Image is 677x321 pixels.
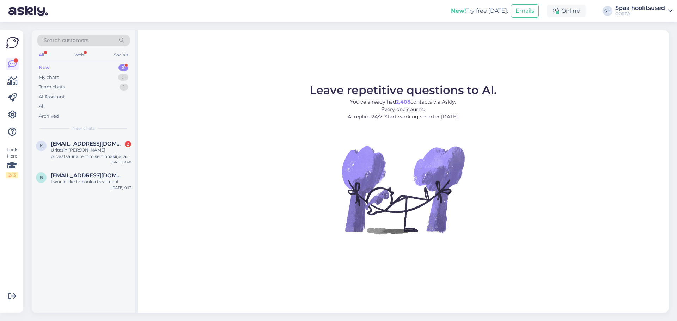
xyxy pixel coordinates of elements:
div: GOSPA [615,11,665,17]
div: SH [603,6,612,16]
p: You’ve already had contacts via Askly. Every one counts. AI replies 24/7. Start working smarter [... [310,98,497,121]
div: Spaa hoolitsused [615,5,665,11]
div: Üritasin [PERSON_NAME] privaatsauna rentimise hinnakirja, aga ei õnnestunud [PERSON_NAME]. Soovik... [51,147,131,160]
div: 2 [125,141,131,147]
div: Archived [39,113,59,120]
span: New chats [72,125,95,131]
div: All [39,103,45,110]
span: kairi.lipu@gmail.com [51,141,124,147]
div: Online [547,5,586,17]
img: No Chat active [340,126,466,253]
div: Team chats [39,84,65,91]
div: 0 [118,74,128,81]
div: 1 [120,84,128,91]
div: 2 / 3 [6,172,18,178]
div: AI Assistant [39,93,65,100]
div: [DATE] 9:48 [111,160,131,165]
div: All [37,50,45,60]
span: Leave repetitive questions to AI. [310,83,497,97]
div: Look Here [6,147,18,178]
b: New! [451,7,466,14]
span: bape20298@outlook.com [51,172,124,179]
img: Askly Logo [6,36,19,49]
div: [DATE] 0:17 [111,185,131,190]
div: My chats [39,74,59,81]
button: Emails [511,4,539,18]
div: Socials [112,50,130,60]
a: Spaa hoolitsusedGOSPA [615,5,673,17]
span: Search customers [44,37,89,44]
div: Try free [DATE]: [451,7,508,15]
div: New [39,64,50,71]
b: 2,408 [396,99,410,105]
span: k [40,143,43,148]
span: b [40,175,43,180]
div: Web [73,50,85,60]
div: I would like to book a treatment [51,179,131,185]
div: 2 [118,64,128,71]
